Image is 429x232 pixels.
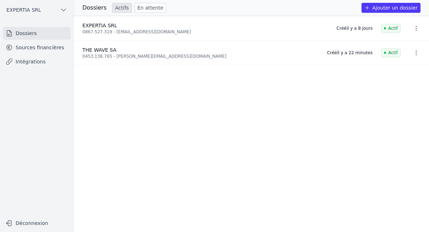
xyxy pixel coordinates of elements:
[3,55,71,68] a: Intégrations
[3,4,71,16] button: EXPERTIA SRL
[112,3,132,13] a: Actifs
[82,47,116,53] span: THE WAVE SA
[135,3,166,13] a: En attente
[3,41,71,54] a: Sources financières
[327,50,373,56] div: Créé il y a 22 minutes
[6,6,41,13] span: EXPERTIA SRL
[82,29,328,35] div: 0867.527.319 - [EMAIL_ADDRESS][DOMAIN_NAME]
[3,217,71,229] button: Déconnexion
[82,23,117,28] span: EXPERTIA SRL
[362,3,420,13] button: Ajouter un dossier
[381,49,401,57] span: Actif
[3,27,71,40] a: Dossiers
[82,4,107,12] h3: Dossiers
[82,53,319,59] div: 0453.138.765 - [PERSON_NAME][EMAIL_ADDRESS][DOMAIN_NAME]
[337,26,373,31] div: Créé il y a 8 jours
[381,24,401,33] span: Actif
